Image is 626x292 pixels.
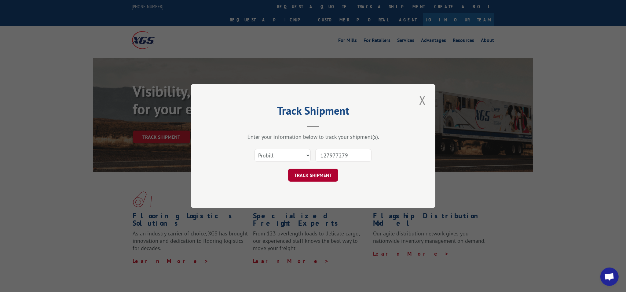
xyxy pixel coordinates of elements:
input: Number(s) [315,149,372,162]
div: Enter your information below to track your shipment(s). [221,133,405,140]
a: Open chat [600,268,619,286]
h2: Track Shipment [221,106,405,118]
button: Close modal [417,92,428,109]
button: TRACK SHIPMENT [288,169,338,182]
